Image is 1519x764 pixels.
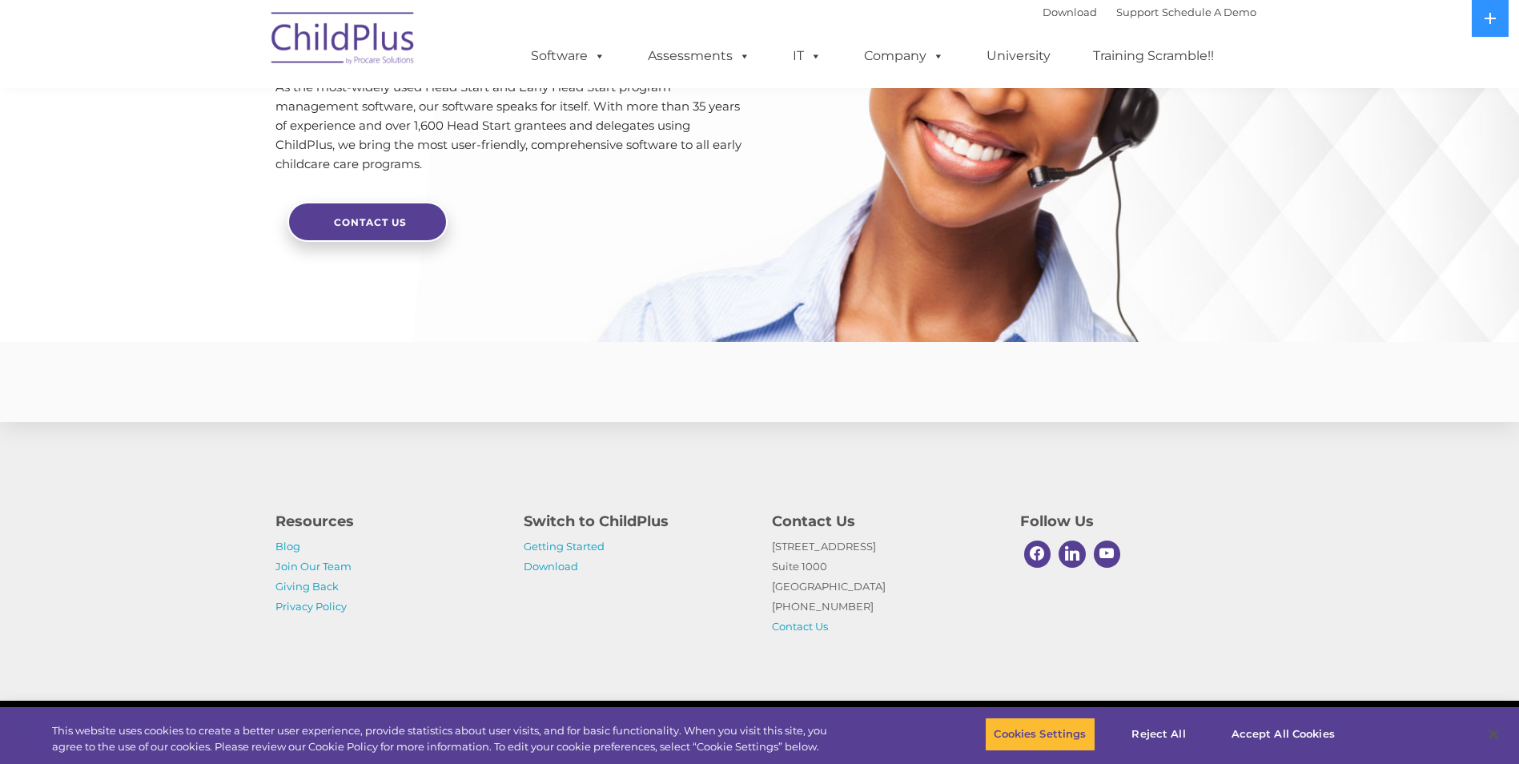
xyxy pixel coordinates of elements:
[275,580,339,593] a: Giving Back
[275,560,352,573] a: Join Our Team
[524,510,748,533] h4: Switch to ChildPlus
[985,718,1095,751] button: Cookies Settings
[1116,6,1159,18] a: Support
[1043,6,1097,18] a: Download
[275,510,500,533] h4: Resources
[1020,510,1244,533] h4: Follow Us
[772,510,996,533] h4: Contact Us
[515,40,621,72] a: Software
[1109,718,1209,751] button: Reject All
[263,1,424,81] img: ChildPlus by Procare Solutions
[772,537,996,637] p: [STREET_ADDRESS] Suite 1000 [GEOGRAPHIC_DATA] [PHONE_NUMBER]
[1043,6,1256,18] font: |
[1223,718,1344,751] button: Accept All Cookies
[1476,717,1511,752] button: Close
[524,560,578,573] a: Download
[1020,537,1055,572] a: Facebook
[777,40,838,72] a: IT
[275,600,347,613] a: Privacy Policy
[524,540,605,553] a: Getting Started
[632,40,766,72] a: Assessments
[287,202,448,242] a: Contact Us
[275,78,748,174] p: As the most-widely used Head Start and Early Head Start program management software, our software...
[772,620,828,633] a: Contact Us
[1055,537,1090,572] a: Linkedin
[1090,537,1125,572] a: Youtube
[52,723,835,754] div: This website uses cookies to create a better user experience, provide statistics about user visit...
[1162,6,1256,18] a: Schedule A Demo
[275,540,300,553] a: Blog
[1077,40,1230,72] a: Training Scramble!!
[848,40,960,72] a: Company
[970,40,1067,72] a: University
[334,216,407,228] span: Contact Us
